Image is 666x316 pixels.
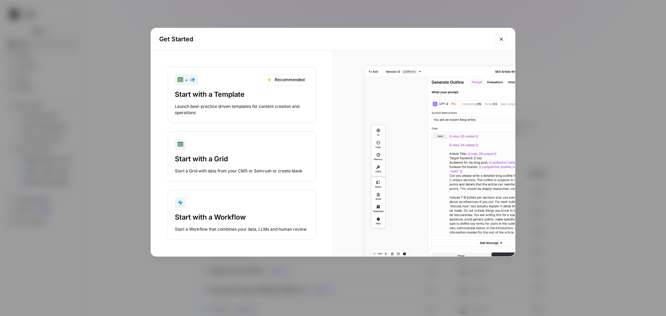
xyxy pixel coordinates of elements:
div: Launch best-practice driven templates for content creation and operations [175,103,309,116]
div: Start with a Workflow [175,212,309,222]
div: Start with a Grid [175,154,309,164]
div: + [178,76,195,84]
button: Start with a GridStart a Grid with data from your CMS or Semrush or create blank [168,131,316,181]
button: Start with a WorkflowStart a Workflow that combines your data, LLMs and human review [168,190,316,240]
div: Start a Workflow that combines your data, LLMs and human review [175,226,309,232]
div: Start with a Template [175,89,309,99]
button: +RecommendedStart with a TemplateLaunch best-practice driven templates for content creation and o... [168,67,316,123]
div: Start a Grid with data from your CMS or Semrush or create blank [175,168,309,174]
div: Recommended [263,74,309,85]
button: Close modal [496,34,507,45]
h2: Get Started [159,34,492,44]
